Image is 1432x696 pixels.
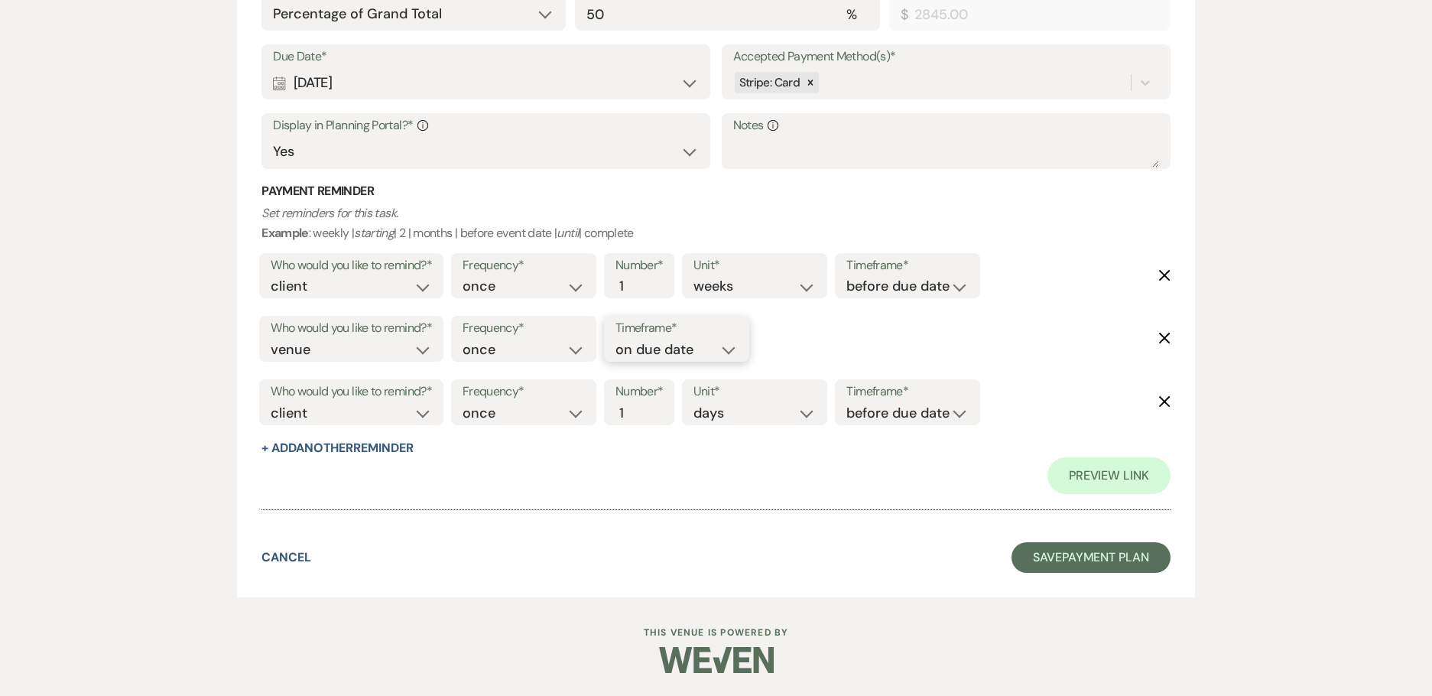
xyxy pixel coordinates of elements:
[901,5,908,25] div: $
[739,75,800,90] span: Stripe: Card
[273,115,699,137] label: Display in Planning Portal?*
[733,115,1159,137] label: Notes
[463,381,585,403] label: Frequency*
[615,381,664,403] label: Number*
[271,381,432,403] label: Who would you like to remind?*
[557,225,579,241] i: until
[463,255,585,277] label: Frequency*
[1011,542,1171,573] button: SavePayment Plan
[261,442,413,454] button: + AddAnotherReminder
[615,317,738,340] label: Timeframe*
[693,255,816,277] label: Unit*
[261,183,1171,200] h3: Payment Reminder
[659,633,774,687] img: Weven Logo
[846,5,856,25] div: %
[261,203,1171,242] p: : weekly | | 2 | months | before event date | | complete
[693,381,816,403] label: Unit*
[261,205,398,221] i: Set reminders for this task.
[354,225,394,241] i: starting
[733,46,1159,68] label: Accepted Payment Method(s)*
[271,255,432,277] label: Who would you like to remind?*
[1047,457,1171,494] a: Preview Link
[273,46,699,68] label: Due Date*
[615,255,664,277] label: Number*
[846,255,969,277] label: Timeframe*
[463,317,585,340] label: Frequency*
[273,68,699,98] div: [DATE]
[261,551,311,564] button: Cancel
[271,317,432,340] label: Who would you like to remind?*
[846,381,969,403] label: Timeframe*
[261,225,309,241] b: Example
